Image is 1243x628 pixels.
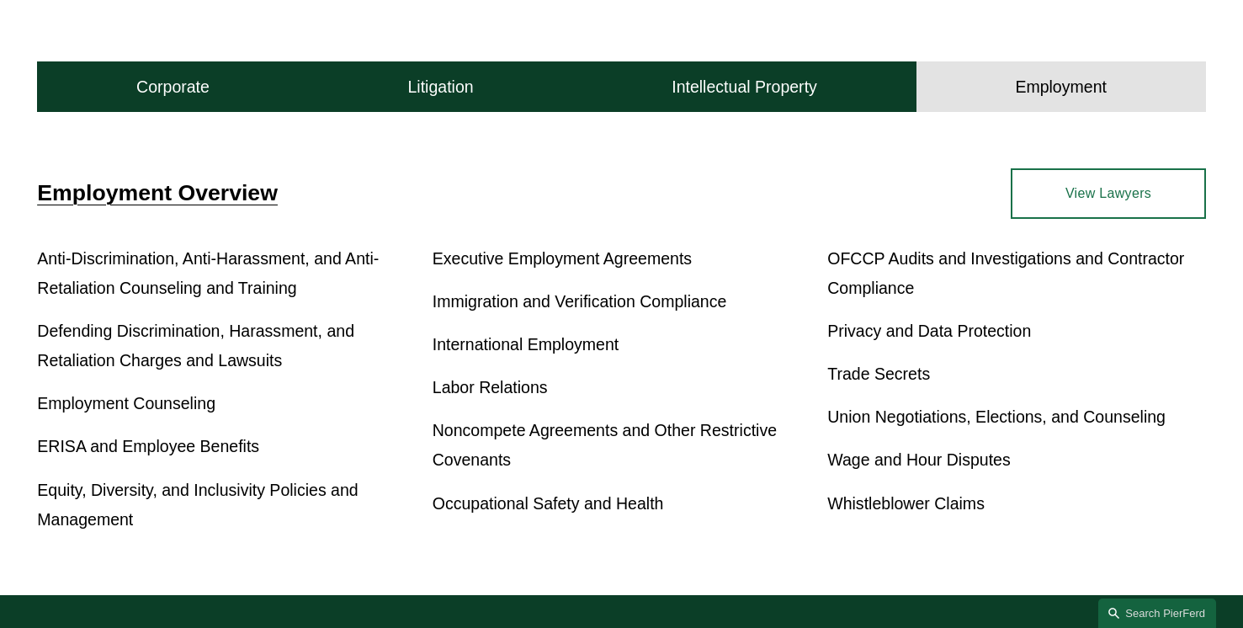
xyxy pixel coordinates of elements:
[827,322,1031,340] a: Privacy and Data Protection
[1015,77,1107,98] h4: Employment
[407,77,473,98] h4: Litigation
[37,249,379,297] a: Anti-Discrimination, Anti-Harassment, and Anti-Retaliation Counseling and Training
[37,394,215,412] a: Employment Counseling
[136,77,210,98] h4: Corporate
[37,437,259,455] a: ERISA and Employee Benefits
[827,494,985,513] a: Whistleblower Claims
[1011,168,1205,219] a: View Lawyers
[37,180,278,205] a: Employment Overview
[37,481,358,529] a: Equity, Diversity, and Inclusivity Policies and Management
[827,249,1184,297] a: OFCCP Audits and Investigations and Contractor Compliance
[433,421,777,469] a: Noncompete Agreements and Other Restrictive Covenants
[827,450,1011,469] a: Wage and Hour Disputes
[1098,599,1216,628] a: Search this site
[433,378,548,396] a: Labor Relations
[37,322,354,370] a: Defending Discrimination, Harassment, and Retaliation Charges and Lawsuits
[672,77,817,98] h4: Intellectual Property
[433,292,727,311] a: Immigration and Verification Compliance
[433,335,619,354] a: International Employment
[433,249,692,268] a: Executive Employment Agreements
[433,494,664,513] a: Occupational Safety and Health
[827,407,1166,426] a: Union Negotiations, Elections, and Counseling
[827,365,930,383] a: Trade Secrets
